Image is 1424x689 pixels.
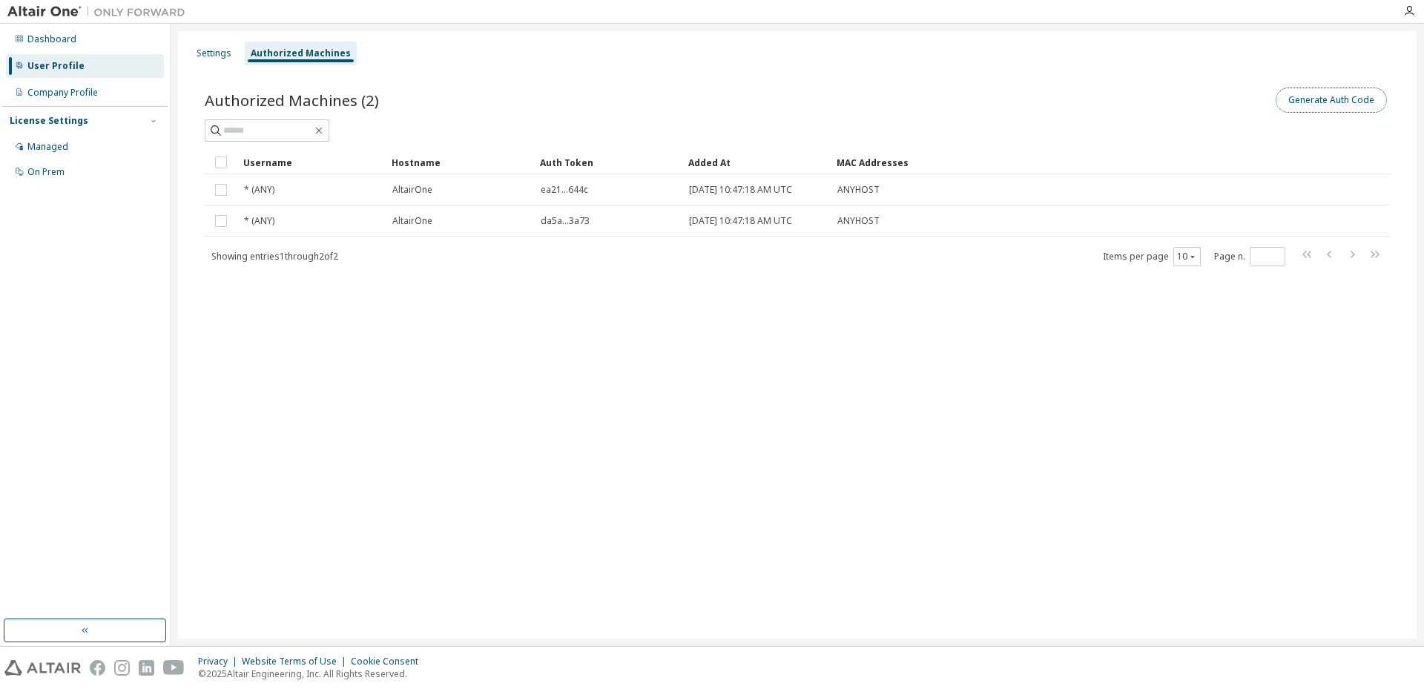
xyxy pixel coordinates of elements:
[1214,247,1285,266] span: Page n.
[10,115,88,127] div: License Settings
[244,184,274,196] span: * (ANY)
[689,215,792,227] span: [DATE] 10:47:18 AM UTC
[837,151,1234,174] div: MAC Addresses
[114,660,130,676] img: instagram.svg
[540,151,676,174] div: Auth Token
[351,656,427,667] div: Cookie Consent
[197,47,231,59] div: Settings
[139,660,154,676] img: linkedin.svg
[7,4,193,19] img: Altair One
[27,166,65,178] div: On Prem
[392,215,432,227] span: AltairOne
[392,184,432,196] span: AltairOne
[27,33,76,45] div: Dashboard
[242,656,351,667] div: Website Terms of Use
[163,660,185,676] img: youtube.svg
[198,656,242,667] div: Privacy
[392,151,528,174] div: Hostname
[1103,247,1201,266] span: Items per page
[1276,88,1387,113] button: Generate Auth Code
[688,151,825,174] div: Added At
[244,215,274,227] span: * (ANY)
[4,660,81,676] img: altair_logo.svg
[541,215,590,227] span: da5a...3a73
[211,250,338,263] span: Showing entries 1 through 2 of 2
[243,151,380,174] div: Username
[27,141,68,153] div: Managed
[27,60,85,72] div: User Profile
[27,87,98,99] div: Company Profile
[541,184,588,196] span: ea21...644c
[837,215,880,227] span: ANYHOST
[251,47,351,59] div: Authorized Machines
[689,184,792,196] span: [DATE] 10:47:18 AM UTC
[837,184,880,196] span: ANYHOST
[205,90,379,111] span: Authorized Machines (2)
[1177,251,1197,263] button: 10
[90,660,105,676] img: facebook.svg
[198,667,427,680] p: © 2025 Altair Engineering, Inc. All Rights Reserved.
